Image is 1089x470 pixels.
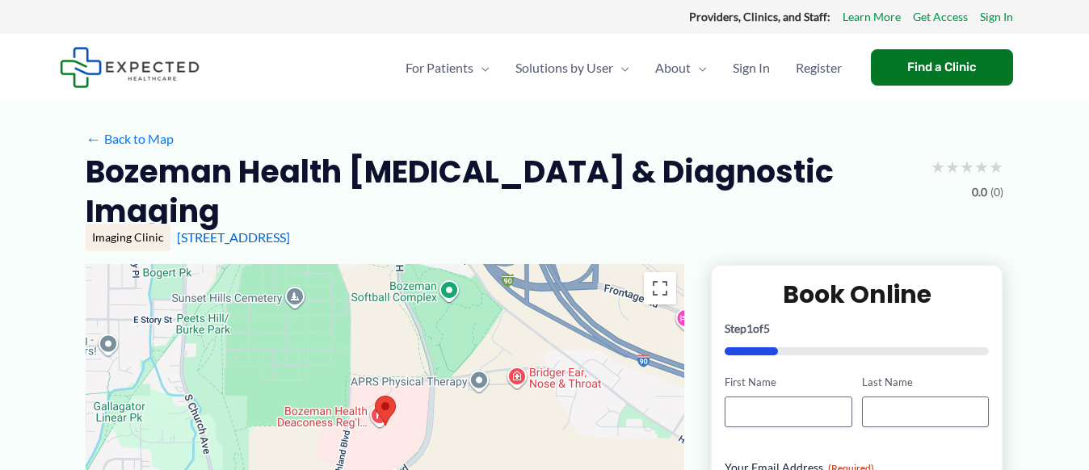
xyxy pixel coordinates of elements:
h2: Book Online [725,279,989,310]
img: Expected Healthcare Logo - side, dark font, small [60,47,200,88]
span: ★ [960,152,974,182]
span: (0) [990,182,1003,203]
span: ★ [931,152,945,182]
button: Toggle fullscreen view [644,272,676,304]
span: Solutions by User [515,40,613,96]
a: Solutions by UserMenu Toggle [502,40,642,96]
a: Register [783,40,855,96]
a: Learn More [843,6,901,27]
a: For PatientsMenu Toggle [393,40,502,96]
a: ←Back to Map [86,127,174,151]
a: Sign In [720,40,783,96]
span: Menu Toggle [691,40,707,96]
nav: Primary Site Navigation [393,40,855,96]
span: 5 [763,321,770,335]
strong: Providers, Clinics, and Staff: [689,10,830,23]
p: Step of [725,323,989,334]
a: Find a Clinic [871,49,1013,86]
span: 0.0 [972,182,987,203]
span: Menu Toggle [613,40,629,96]
div: Imaging Clinic [86,224,170,251]
span: Menu Toggle [473,40,490,96]
h2: Bozeman Health [MEDICAL_DATA] & Diagnostic Imaging [86,152,918,232]
a: Get Access [913,6,968,27]
span: Register [796,40,842,96]
span: ← [86,131,101,146]
span: ★ [989,152,1003,182]
a: [STREET_ADDRESS] [177,229,290,245]
span: Sign In [733,40,770,96]
span: About [655,40,691,96]
span: 1 [746,321,753,335]
a: AboutMenu Toggle [642,40,720,96]
span: ★ [945,152,960,182]
span: For Patients [406,40,473,96]
label: Last Name [862,375,989,390]
span: ★ [974,152,989,182]
a: Sign In [980,6,1013,27]
label: First Name [725,375,851,390]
